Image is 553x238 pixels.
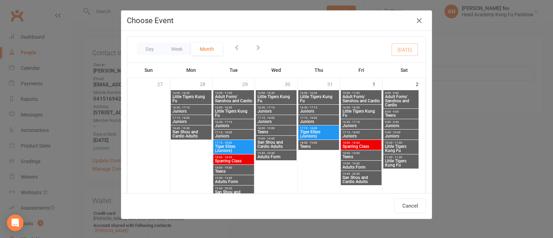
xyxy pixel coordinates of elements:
[342,162,380,165] span: 19:00 - 19:45
[170,63,213,77] th: Mon
[300,127,338,130] span: 17:15 - 18:00
[215,169,253,173] span: Teens
[257,106,295,109] span: 16:30 - 17:15
[385,144,417,153] span: Little Tigers Kung Fu
[300,144,338,149] span: Teens
[215,180,253,184] span: Adults Form
[385,156,417,159] span: 11:00 - 11:30
[157,78,170,89] div: 27
[215,92,253,95] span: 10:00 - 11:00
[215,109,253,117] span: Little Tigers Kung Fu
[137,43,162,55] button: Day
[172,127,210,130] span: 18:45 - 19:30
[257,116,295,120] span: 17:15 - 18:00
[414,15,425,26] button: Close
[213,63,255,77] th: Tue
[300,95,338,103] span: Little Tigers Kung Fu
[285,78,297,89] div: 30
[172,130,210,138] span: San Shou and Cardio Adults
[215,121,253,124] span: 16:30 - 17:15
[215,187,253,190] span: 19:45 - 20:30
[385,141,417,144] span: 10:30 - 11:00
[383,63,426,77] th: Sat
[385,159,417,167] span: Little Tigers Kung Fu
[342,144,380,149] span: Sparring Class
[385,124,417,128] span: Juniors
[255,63,298,77] th: Wed
[342,172,380,175] span: 19:45 - 20:30
[342,155,380,159] span: Teens
[172,106,210,109] span: 16:30 - 17:15
[327,78,340,89] div: 31
[342,141,380,144] span: 18:00 - 18:45
[215,166,253,169] span: 18:00 - 19:00
[342,131,380,134] span: 17:15 - 18:00
[162,43,191,55] button: Week
[257,95,295,103] span: Little Tigers Kung Fu
[300,141,338,144] span: 18:00 - 19:00
[298,63,340,77] th: Thu
[172,109,210,113] span: Juniors
[257,120,295,124] span: Juniors
[172,120,210,124] span: Juniors
[257,109,295,113] span: Juniors
[215,131,253,134] span: 17:15 - 18:00
[215,144,253,153] span: Tiger Elites (Juniors)
[342,134,380,138] span: Juniors
[385,110,417,113] span: 8:00 - 9:00
[385,134,417,138] span: Juniors
[191,43,223,55] button: Month
[342,121,380,124] span: 16:30 - 17:15
[257,127,295,130] span: 18:00 - 19:00
[215,106,253,109] span: 16:00 - 16:30
[215,190,253,198] span: San Shou and Cardio Adults
[385,121,417,124] span: 9:00 - 9:45
[257,92,295,95] span: 16:00 - 16:30
[342,152,380,155] span: 18:00 - 19:00
[172,92,210,95] span: 16:00 - 16:30
[215,156,253,159] span: 18:00 - 18:45
[215,159,253,163] span: Sparring Class
[215,95,253,103] span: Adult Form/ Sanshou and Cardio
[215,177,253,180] span: 19:00 - 19:45
[257,155,295,159] span: Adults Form
[394,199,426,213] button: Cancel
[300,120,338,124] span: Juniors
[172,95,210,103] span: Little Tigers Kung Fu
[340,63,383,77] th: Fri
[200,78,212,89] div: 28
[342,106,380,109] span: 16:00 - 16:30
[342,95,380,103] span: Adult Form/ Sanshou and Cardio
[242,78,255,89] div: 29
[416,78,425,89] div: 2
[342,165,380,169] span: Adults Form
[385,131,417,134] span: 9:45 - 10:30
[257,130,295,134] span: Teens
[127,16,426,25] h4: Choose Event
[128,63,170,77] th: Sun
[342,175,380,184] span: San Shou and Cardio Adults
[215,124,253,128] span: Juniors
[342,109,380,117] span: Little Tigers Kung Fu
[385,95,417,107] span: Adult Form/ Sanshou and Cardio
[300,109,338,113] span: Juniors
[300,92,338,95] span: 16:00 - 16:30
[257,140,295,149] span: San Shou and Cardio Adults
[385,113,417,117] span: Teens
[215,134,253,138] span: Juniors
[373,78,382,89] div: 1
[257,152,295,155] span: 19:45 - 20:30
[385,92,417,95] span: 8:00 - 9:00
[300,106,338,109] span: 16:30 - 17:15
[257,137,295,140] span: 19:00 - 19:45
[300,130,338,138] span: Tiger Elites (Juniors)
[342,124,380,128] span: Juniors
[7,215,24,231] div: Open Intercom Messenger
[172,116,210,120] span: 17:15 - 18:00
[300,116,338,120] span: 17:15 - 18:00
[215,141,253,144] span: 17:15 - 18:00
[342,92,380,95] span: 10:00 - 11:00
